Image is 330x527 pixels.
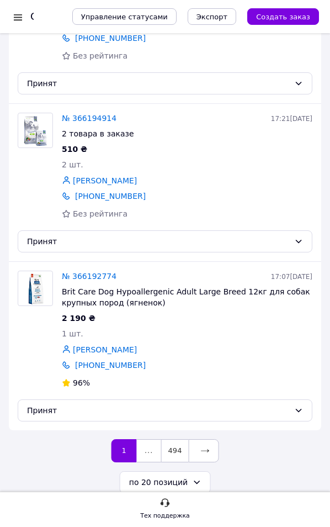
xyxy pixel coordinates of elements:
[62,145,87,154] span: 510 ₴
[24,113,47,147] img: Фото товару
[73,344,137,355] a: [PERSON_NAME]
[62,272,116,281] a: № 366192774
[111,439,137,462] a: 1
[247,8,319,25] button: Создать заказ
[188,8,236,25] button: Экспорт
[27,77,290,89] div: Принят
[137,439,161,462] span: ...
[62,114,116,123] a: № 366194914
[196,13,227,21] span: Экспорт
[271,115,312,123] span: 17:21[DATE]
[27,404,290,417] div: Принят
[73,175,137,186] a: [PERSON_NAME]
[18,113,53,148] a: Фото товару
[236,12,319,20] a: Создать заказ
[22,271,49,305] img: Фото товару
[73,378,90,387] span: 96%
[75,361,146,370] a: [PHONE_NUMBER]
[73,51,127,60] span: Без рейтинга
[73,209,127,218] span: Без рейтинга
[256,13,310,21] span: Создать заказ
[72,8,177,25] button: Управление статусами
[62,128,312,139] div: 2 товара в заказе
[129,476,188,488] div: по 20 позиций
[81,13,168,21] span: Управление статусами
[140,510,190,521] div: Тех поддержка
[62,314,95,323] span: 2 190 ₴
[62,287,310,307] span: Brit Care Dog Hypoallergenic Adult Large Breed 12кг для собак крупных пород (ягненок)
[75,34,146,43] a: [PHONE_NUMBER]
[18,271,53,306] a: Фото товару
[161,439,189,462] a: 494
[271,273,312,281] span: 17:07[DATE]
[62,160,83,169] span: 2 шт.
[75,192,146,201] a: [PHONE_NUMBER]
[27,235,290,247] div: Принят
[30,10,111,22] h1: Список заказов
[62,329,83,338] span: 1 шт.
